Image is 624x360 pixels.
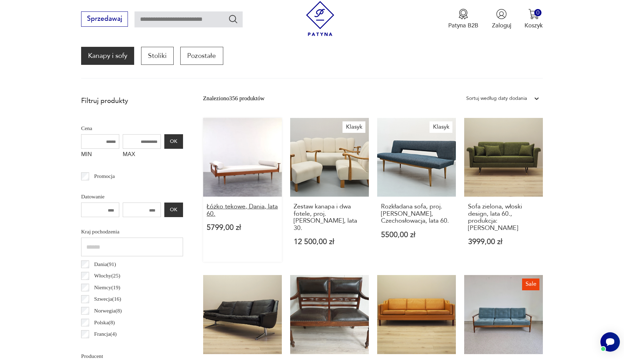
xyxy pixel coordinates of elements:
h3: Zestaw kanapa i dwa fotele, proj. [PERSON_NAME], lata 30. [294,203,365,232]
a: Ikona medaluPatyna B2B [448,9,478,29]
button: 0Koszyk [525,9,543,29]
img: Ikona medalu [458,9,469,19]
a: Łóżko tekowe, Dania, lata 60.Łóżko tekowe, Dania, lata 60.5799,00 zł [203,118,282,262]
a: Sofa zielona, włoski design, lata 60., produkcja: WłochySofa zielona, włoski design, lata 60., pr... [464,118,543,262]
button: OK [164,203,183,217]
img: Ikonka użytkownika [496,9,507,19]
p: Filtruj produkty [81,96,183,105]
div: 0 [534,9,541,16]
p: 5500,00 zł [381,231,452,239]
p: Kraj pochodzenia [81,227,183,236]
p: Niemcy ( 19 ) [94,283,120,292]
p: Szwajcaria ( 4 ) [94,341,124,350]
img: Patyna - sklep z meblami i dekoracjami vintage [303,1,338,36]
p: Cena [81,124,183,133]
div: Znaleziono 356 produktów [203,94,265,103]
p: Włochy ( 25 ) [94,271,120,280]
p: Francja ( 4 ) [94,329,117,338]
a: Kanapy i sofy [81,47,134,65]
button: Szukaj [228,14,238,24]
label: MIN [81,149,119,162]
p: Zaloguj [492,22,511,29]
button: Zaloguj [492,9,511,29]
a: KlasykZestaw kanapa i dwa fotele, proj. Jindrich Halabala, lata 30.Zestaw kanapa i dwa fotele, pr... [290,118,369,262]
p: Polska ( 8 ) [94,318,115,327]
p: Szwecja ( 16 ) [94,294,121,303]
div: Sortuj według daty dodania [466,94,527,103]
img: Ikona koszyka [528,9,539,19]
p: 5799,00 zł [207,224,278,231]
p: 12 500,00 zł [294,238,365,246]
p: Koszyk [525,22,543,29]
iframe: Smartsupp widget button [600,332,620,352]
button: Patyna B2B [448,9,478,29]
p: 3999,00 zł [468,238,539,246]
p: Promocja [94,172,115,181]
p: Norwegia ( 8 ) [94,306,122,315]
h3: Rozkładana sofa, proj. [PERSON_NAME], Czechosłowacja, lata 60. [381,203,452,224]
p: Datowanie [81,192,183,201]
a: KlasykRozkładana sofa, proj. M. Navratil, Czechosłowacja, lata 60.Rozkładana sofa, proj. [PERSON_... [377,118,456,262]
a: Pozostałe [180,47,223,65]
h3: Sofa zielona, włoski design, lata 60., produkcja: [PERSON_NAME] [468,203,539,232]
a: Sprzedawaj [81,17,128,22]
a: Stoliki [141,47,174,65]
label: MAX [123,149,161,162]
p: Patyna B2B [448,22,478,29]
button: Sprzedawaj [81,11,128,27]
button: OK [164,134,183,149]
p: Dania ( 91 ) [94,260,116,269]
h3: Łóżko tekowe, Dania, lata 60. [207,203,278,217]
